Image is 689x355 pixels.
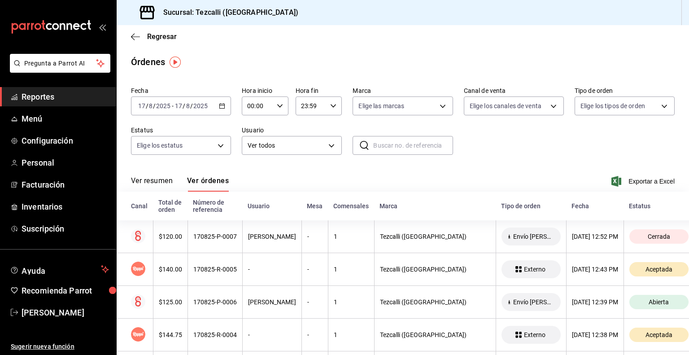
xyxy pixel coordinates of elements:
span: Elige las marcas [358,101,404,110]
label: Fecha [131,88,231,94]
div: [DATE] 12:43 PM [572,266,618,273]
label: Hora fin [296,88,342,94]
div: - [307,266,323,273]
img: Tooltip marker [170,57,181,68]
a: Pregunta a Parrot AI [6,65,110,75]
div: $120.00 [159,233,182,240]
span: Externo [520,266,549,273]
div: $125.00 [159,298,182,306]
div: 1 [334,298,369,306]
span: Personal [22,157,109,169]
span: Aceptada [642,266,676,273]
span: Pregunta a Parrot AI [24,59,96,68]
input: ---- [193,102,208,110]
div: Marca [379,202,490,210]
span: Aceptada [642,331,676,338]
input: Buscar no. de referencia [373,136,453,154]
div: [DATE] 12:39 PM [572,298,618,306]
div: 1 [334,233,369,240]
span: Envío [PERSON_NAME] [510,298,557,306]
div: Mesa [307,202,323,210]
label: Hora inicio [242,88,288,94]
span: [PERSON_NAME] [22,307,109,319]
div: [DATE] 12:38 PM [572,331,618,338]
span: Envío [PERSON_NAME] [510,233,557,240]
input: -- [174,102,183,110]
div: 170825-P-0006 [193,298,237,306]
div: Tezcalli ([GEOGRAPHIC_DATA]) [380,266,490,273]
div: Comensales [333,202,369,210]
span: / [153,102,156,110]
span: Regresar [147,32,177,41]
div: [DATE] 12:52 PM [572,233,618,240]
span: Externo [520,331,549,338]
input: ---- [156,102,171,110]
div: Total de orden [158,199,182,213]
span: Recomienda Parrot [22,285,109,297]
span: Elige los canales de venta [470,101,541,110]
span: Ver todos [248,141,325,150]
span: Suscripción [22,223,109,235]
div: - [307,298,323,306]
div: 1 [334,331,369,338]
button: Ver resumen [131,176,173,192]
div: navigation tabs [131,176,229,192]
button: open_drawer_menu [99,23,106,31]
div: Canal [131,202,148,210]
span: Ayuda [22,264,97,275]
span: Cerrada [644,233,674,240]
span: Abierta [645,298,672,306]
div: Tezcalli ([GEOGRAPHIC_DATA]) [380,298,490,306]
div: [PERSON_NAME] [248,233,296,240]
div: Tipo de orden [501,202,561,210]
input: -- [138,102,146,110]
span: / [183,102,185,110]
div: Fecha [571,202,618,210]
div: [PERSON_NAME] [248,298,296,306]
label: Usuario [242,127,342,133]
div: - [248,266,296,273]
span: Elige los tipos de orden [580,101,645,110]
button: Regresar [131,32,177,41]
div: Número de referencia [193,199,237,213]
div: 1 [334,266,369,273]
div: - [307,233,323,240]
span: Configuración [22,135,109,147]
div: $140.00 [159,266,182,273]
div: - [307,331,323,338]
span: - [172,102,174,110]
div: Usuario [248,202,296,210]
input: -- [148,102,153,110]
div: Tezcalli ([GEOGRAPHIC_DATA]) [380,233,490,240]
div: Estatus [629,202,689,210]
input: -- [186,102,190,110]
button: Pregunta a Parrot AI [10,54,110,73]
button: Ver órdenes [187,176,229,192]
span: Reportes [22,91,109,103]
label: Tipo de orden [575,88,675,94]
div: - [248,331,296,338]
div: 170825-R-0005 [193,266,237,273]
span: Elige los estatus [137,141,183,150]
span: Sugerir nueva función [11,342,109,351]
button: Exportar a Excel [613,176,675,187]
span: Facturación [22,179,109,191]
div: $144.75 [159,331,182,338]
span: / [146,102,148,110]
div: 170825-P-0007 [193,233,237,240]
label: Canal de venta [464,88,564,94]
h3: Sucursal: Tezcalli ([GEOGRAPHIC_DATA]) [156,7,298,18]
span: / [190,102,193,110]
span: Menú [22,113,109,125]
div: Órdenes [131,55,165,69]
span: Inventarios [22,201,109,213]
div: Tezcalli ([GEOGRAPHIC_DATA]) [380,331,490,338]
label: Estatus [131,127,231,133]
label: Marca [353,88,453,94]
div: 170825-R-0004 [193,331,237,338]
